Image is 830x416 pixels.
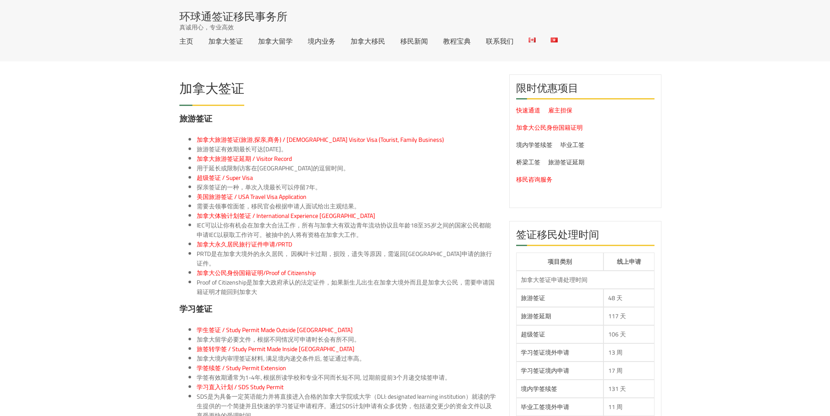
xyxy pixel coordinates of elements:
a: 学生签证 / Study Permit Made Outside [GEOGRAPHIC_DATA] [197,324,353,336]
a: 超级签证 / Super Visa [197,172,253,183]
th: 项目类别 [516,253,603,271]
a: 环球通签证移民事务所 [179,11,287,22]
a: 移民咨询服务 [516,174,552,185]
a: 旅游签延期 [521,310,551,322]
a: 毕业工签 [560,139,584,150]
div: 加拿大签证申请处理时间 [521,275,650,284]
a: 境内业务 [308,38,335,45]
td: 106 天 [603,325,654,343]
li: 探亲签证的一种，单次入境最长可以停留7年。 [197,182,496,192]
a: 美国旅游签证 / USA Travel Visa Application [197,191,306,202]
td: 13 周 [603,343,654,362]
a: 学习直入计划 / SDS Study Permit [197,381,284,393]
a: 快速通道 [516,105,540,116]
li: IEC可以让你有机会在加拿大合法工作，所有与加拿大有双边青年流动协议且年龄18至35岁之间的国家公民都能申请IEC以获取工作许可。被抽中的人将有资格在加拿大工作。 [197,221,496,240]
a: 境内学签续签 [521,383,557,394]
li: 加拿大境内审理签证材料, 满足境内递交条件后, 签证通过率高。 [197,354,496,363]
a: 联系我们 [486,38,514,45]
li: Proof of Citizenship是加拿大政府承认的法定证件，如果新生儿出生在加拿大境外而且是加拿大公民，需要申请国籍证明才能回到加拿大 [197,278,496,297]
a: 超级签证 [521,329,545,340]
th: 线上申请 [603,253,654,271]
li: 加拿大留学必要文件，根据不同情况可申请时长会有所不同。 [197,335,496,344]
h2: 签证移民处理时间 [516,228,654,246]
a: 雇主担保 [548,105,572,116]
a: 主页 [179,38,193,45]
a: 加拿大旅游签证(旅游,探亲,商务) / [DEMOGRAPHIC_DATA] Visitor Visa (Tourist, Family Business) [197,134,444,145]
li: 旅游签证有效期最长可达[DATE]。 [197,144,496,154]
a: 旅签转学签 / Study Permit Made Inside [GEOGRAPHIC_DATA] [197,343,354,355]
li: 用于延长或限制访客在[GEOGRAPHIC_DATA]的逗留时间。 [197,163,496,173]
h2: 加拿大签证 [179,82,244,99]
img: EN [529,38,536,42]
a: 加拿大体验计划签证 / International Experience [GEOGRAPHIC_DATA] [197,210,375,221]
td: 117 天 [603,307,654,325]
a: 教程宝典 [443,38,471,45]
td: 131 天 [603,380,654,398]
a: 学习签证境外申请 [521,347,569,358]
a: 加拿大永久居民旅行证件申请/PRTD [197,239,292,250]
span: 真诚用心，专业高效 [179,23,234,32]
a: 学习签证境内申请 [521,365,569,376]
li: PRTD是在加拿大境外的永久居民， 因枫叶卡过期，损毁，遗失等原因，需返回[GEOGRAPHIC_DATA]申请的旅行证件。 [197,249,496,268]
li: 需要去领事馆面签，移民官会根据申请人面试给出主观结果。 [197,202,496,211]
a: 加拿大公民身份国籍证明 [516,122,583,133]
a: 毕业工签境外申请 [521,401,569,413]
li: 学签有效期通常为1-4年, 根据所读学校和专业不同而长短不同, 过期前提前3个月递交续签申请。 [197,373,496,382]
h2: 限时优惠项目 [516,81,654,99]
a: 加拿大签证 [208,38,243,45]
td: 11 周 [603,398,654,416]
a: 境内学签续签 [516,139,552,150]
a: 学签续签 / Study Permit Extension [197,362,286,374]
a: 加拿大留学 [258,38,293,45]
td: 17 周 [603,362,654,380]
a: 桥梁工签 [516,157,540,168]
strong: 旅游签证 [179,111,212,126]
td: 48 天 [603,289,654,307]
img: 繁体 [551,38,558,42]
strong: 学习签证 [179,301,212,317]
a: 移民新闻 [400,38,428,45]
a: 旅游签证延期 [548,157,584,168]
a: 加拿大旅游签证延期 / Visitor Record [197,153,292,164]
a: 旅游签证 [521,292,545,304]
a: 加拿大移民 [351,38,385,45]
a: 加拿大公民身份国籍证明/Proof of Citizenship [197,267,316,278]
